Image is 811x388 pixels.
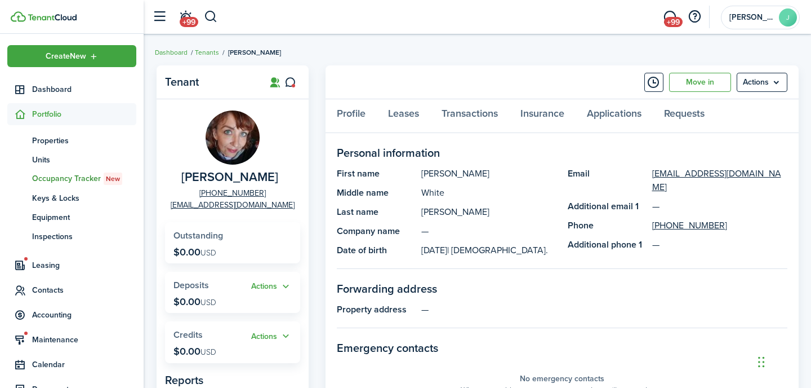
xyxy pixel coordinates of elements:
[377,99,430,133] a: Leases
[685,7,704,27] button: Open resource center
[7,150,136,169] a: Units
[337,167,416,180] panel-main-title: First name
[729,14,774,21] span: John
[106,174,120,184] span: New
[173,279,209,292] span: Deposits
[200,297,216,308] span: USD
[7,78,136,100] a: Dashboard
[251,330,292,343] button: Open menu
[181,170,278,184] span: Sherri Sulinski
[568,238,647,252] panel-main-title: Additional phone 1
[32,309,136,321] span: Accounting
[165,76,255,89] panel-main-title: Tenant
[180,17,198,27] span: +99
[337,205,416,219] panel-main-title: Last name
[758,345,765,379] div: Drag
[447,244,548,257] span: | [DEMOGRAPHIC_DATA].
[509,99,576,133] a: Insurance
[7,208,136,227] a: Equipment
[173,328,203,341] span: Credits
[337,339,787,356] panel-main-section-title: Emergency contacts
[173,346,216,357] p: $0.00
[337,303,416,316] panel-main-title: Property address
[337,224,416,238] panel-main-title: Company name
[149,6,170,28] button: Open sidebar
[421,186,556,200] panel-main-description: White
[11,11,26,22] img: TenantCloud
[32,211,136,223] span: Equipment
[653,99,716,133] a: Requests
[228,47,281,58] span: [PERSON_NAME]
[520,373,604,385] panel-main-placeholder-title: No emergency contacts
[337,144,787,161] panel-main-section-title: Personal information
[618,266,811,388] iframe: Chat Widget
[7,169,136,188] a: Occupancy TrackerNew
[421,224,556,238] panel-main-description: —
[337,244,416,257] panel-main-title: Date of birth
[32,108,136,120] span: Portfolio
[32,259,136,271] span: Leasing
[7,45,136,67] button: Open menu
[32,154,136,166] span: Units
[430,99,509,133] a: Transactions
[669,73,731,92] a: Move in
[421,303,787,316] panel-main-description: —
[206,111,260,165] img: Sherri Sulinski
[326,99,377,133] a: Profile
[659,3,680,32] a: Messaging
[644,73,663,92] button: Timeline
[337,280,787,297] panel-main-section-title: Forwarding address
[421,167,556,180] panel-main-description: [PERSON_NAME]
[251,330,292,343] button: Actions
[173,246,216,258] p: $0.00
[32,359,136,371] span: Calendar
[652,219,727,232] a: [PHONE_NUMBER]
[421,244,556,257] panel-main-description: [DATE]
[576,99,653,133] a: Applications
[32,135,136,147] span: Properties
[204,7,218,27] button: Search
[779,8,797,27] avatar-text: J
[195,47,219,58] a: Tenants
[28,14,77,21] img: TenantCloud
[7,227,136,246] a: Inspections
[32,173,136,185] span: Occupancy Tracker
[7,188,136,208] a: Keys & Locks
[173,296,216,307] p: $0.00
[568,200,647,213] panel-main-title: Additional email 1
[173,229,223,242] span: Outstanding
[251,280,292,293] button: Actions
[32,284,136,296] span: Contacts
[737,73,787,92] menu-btn: Actions
[46,52,86,60] span: Create New
[664,17,683,27] span: +99
[568,167,647,194] panel-main-title: Email
[251,280,292,293] button: Open menu
[32,192,136,204] span: Keys & Locks
[32,334,136,346] span: Maintenance
[199,187,266,199] a: [PHONE_NUMBER]
[200,247,216,259] span: USD
[421,205,556,219] panel-main-description: [PERSON_NAME]
[652,167,787,194] a: [EMAIL_ADDRESS][DOMAIN_NAME]
[155,47,188,58] a: Dashboard
[337,186,416,200] panel-main-title: Middle name
[175,3,196,32] a: Notifications
[737,73,787,92] button: Open menu
[171,199,295,211] a: [EMAIL_ADDRESS][DOMAIN_NAME]
[32,83,136,95] span: Dashboard
[568,219,647,232] panel-main-title: Phone
[32,231,136,242] span: Inspections
[200,346,216,358] span: USD
[7,131,136,150] a: Properties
